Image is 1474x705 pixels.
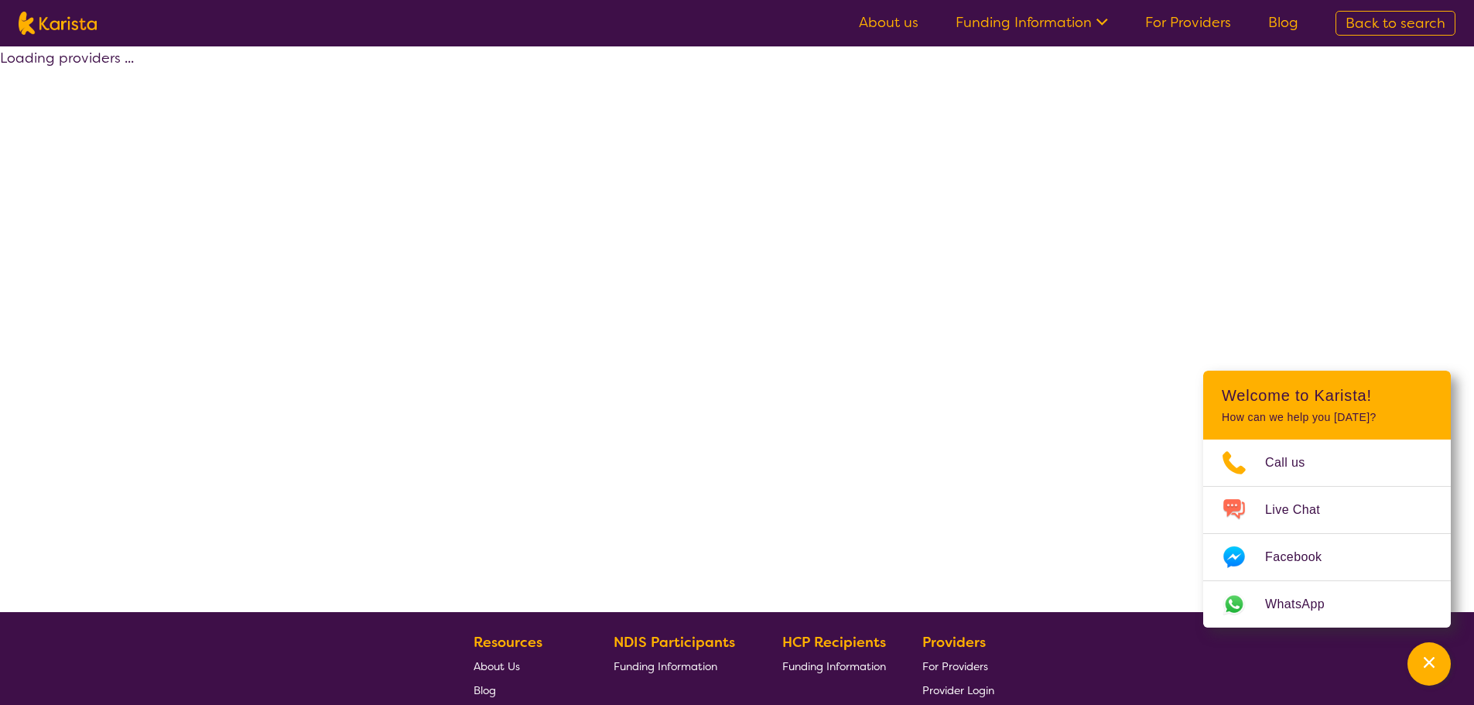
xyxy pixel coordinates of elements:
[1203,371,1451,628] div: Channel Menu
[474,659,520,673] span: About Us
[474,678,577,702] a: Blog
[1335,11,1455,36] a: Back to search
[1265,451,1324,474] span: Call us
[474,654,577,678] a: About Us
[614,659,717,673] span: Funding Information
[782,654,886,678] a: Funding Information
[1265,546,1340,569] span: Facebook
[1265,593,1343,616] span: WhatsApp
[782,633,886,652] b: HCP Recipients
[922,654,994,678] a: For Providers
[922,659,988,673] span: For Providers
[1145,13,1231,32] a: For Providers
[1222,411,1432,424] p: How can we help you [DATE]?
[474,633,542,652] b: Resources
[922,683,994,697] span: Provider Login
[474,683,496,697] span: Blog
[782,659,886,673] span: Funding Information
[859,13,918,32] a: About us
[1407,642,1451,686] button: Channel Menu
[1346,14,1445,33] span: Back to search
[922,678,994,702] a: Provider Login
[922,633,986,652] b: Providers
[1268,13,1298,32] a: Blog
[614,633,735,652] b: NDIS Participants
[1203,440,1451,628] ul: Choose channel
[1222,386,1432,405] h2: Welcome to Karista!
[19,12,97,35] img: Karista logo
[614,654,747,678] a: Funding Information
[1265,498,1339,522] span: Live Chat
[1203,581,1451,628] a: Web link opens in a new tab.
[956,13,1108,32] a: Funding Information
